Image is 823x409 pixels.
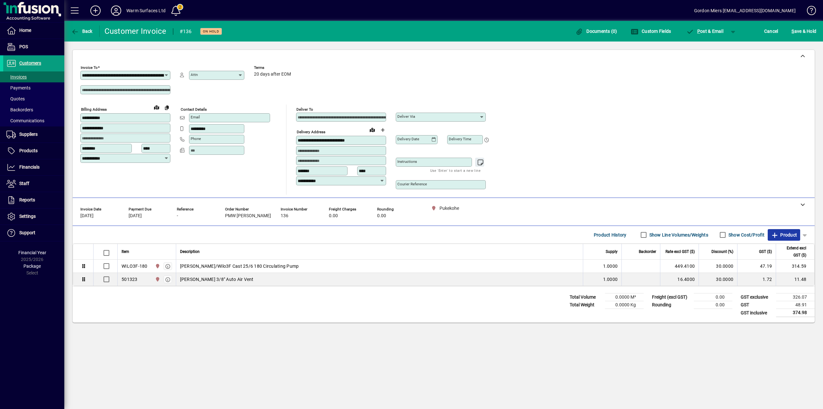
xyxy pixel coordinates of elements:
[639,248,656,255] span: Backorder
[19,181,29,186] span: Staff
[377,213,386,218] span: 0.00
[694,5,796,16] div: Gordon Miers [EMAIL_ADDRESS][DOMAIN_NAME]
[180,26,192,37] div: #136
[191,72,198,77] mat-label: Attn
[397,159,417,164] mat-label: Instructions
[296,107,313,112] mat-label: Deliver To
[603,276,618,283] span: 1.0000
[737,309,776,317] td: GST inclusive
[776,273,814,286] td: 11.48
[225,213,271,218] span: PMW [PERSON_NAME]
[3,192,64,208] a: Reports
[64,25,100,37] app-page-header-button: Back
[254,66,293,70] span: Terms
[153,276,161,283] span: Pukekohe
[69,25,94,37] button: Back
[737,273,776,286] td: 1.72
[3,115,64,126] a: Communications
[727,232,764,238] label: Show Cost/Profit
[18,250,46,255] span: Financial Year
[768,229,800,241] button: Product
[19,132,38,137] span: Suppliers
[686,29,723,34] span: ost & Email
[191,115,200,119] mat-label: Email
[699,273,737,286] td: 30.0000
[3,104,64,115] a: Backorders
[19,230,35,235] span: Support
[397,182,427,186] mat-label: Courier Reference
[3,82,64,93] a: Payments
[19,148,38,153] span: Products
[711,248,733,255] span: Discount (%)
[699,260,737,273] td: 30.0000
[763,25,780,37] button: Cancel
[791,29,794,34] span: S
[3,23,64,39] a: Home
[649,293,694,301] td: Freight (excl GST)
[3,39,64,55] a: POS
[771,230,797,240] span: Product
[6,118,44,123] span: Communications
[203,29,219,33] span: On hold
[3,126,64,143] a: Suppliers
[153,263,161,270] span: Pukekohe
[151,102,162,112] a: View on map
[6,85,31,90] span: Payments
[19,214,36,219] span: Settings
[430,167,481,174] mat-hint: Use 'Enter' to start a new line
[19,197,35,202] span: Reports
[377,125,388,135] button: Choose address
[367,125,377,135] a: View on map
[162,102,172,113] button: Copy to Delivery address
[776,260,814,273] td: 314.59
[759,248,772,255] span: GST ($)
[802,1,815,22] a: Knowledge Base
[664,263,695,269] div: 449.4100
[737,293,776,301] td: GST exclusive
[574,25,619,37] button: Documents (0)
[177,213,178,218] span: -
[254,72,291,77] span: 20 days after EOM
[122,263,148,269] div: WILO3F-180
[591,229,629,241] button: Product History
[106,5,126,16] button: Profile
[575,29,617,34] span: Documents (0)
[776,309,815,317] td: 374.98
[122,248,129,255] span: Item
[648,232,708,238] label: Show Line Volumes/Weights
[81,65,98,70] mat-label: Invoice To
[606,248,618,255] span: Supply
[694,293,732,301] td: 0.00
[697,29,700,34] span: P
[603,263,618,269] span: 1.0000
[397,137,419,141] mat-label: Delivery date
[281,213,288,218] span: 136
[180,248,200,255] span: Description
[23,264,41,269] span: Package
[694,301,732,309] td: 0.00
[791,26,816,36] span: ave & Hold
[776,293,815,301] td: 326.07
[665,248,695,255] span: Rate excl GST ($)
[19,164,40,170] span: Financials
[71,29,93,34] span: Back
[3,225,64,241] a: Support
[191,136,201,141] mat-label: Phone
[180,276,254,283] span: [PERSON_NAME] 3/8" Auto Air Vent
[629,25,673,37] button: Custom Fields
[19,60,41,66] span: Customers
[3,159,64,175] a: Financials
[605,301,644,309] td: 0.0000 Kg
[3,176,64,192] a: Staff
[180,263,299,269] span: [PERSON_NAME]/Wilo3F Cast 25/6 180 Circulating Pump
[664,276,695,283] div: 16.4000
[397,114,415,119] mat-label: Deliver via
[85,5,106,16] button: Add
[122,276,138,283] div: 501323
[6,96,25,101] span: Quotes
[3,209,64,225] a: Settings
[566,301,605,309] td: Total Weight
[329,213,338,218] span: 0.00
[566,293,605,301] td: Total Volume
[104,26,167,36] div: Customer Invoice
